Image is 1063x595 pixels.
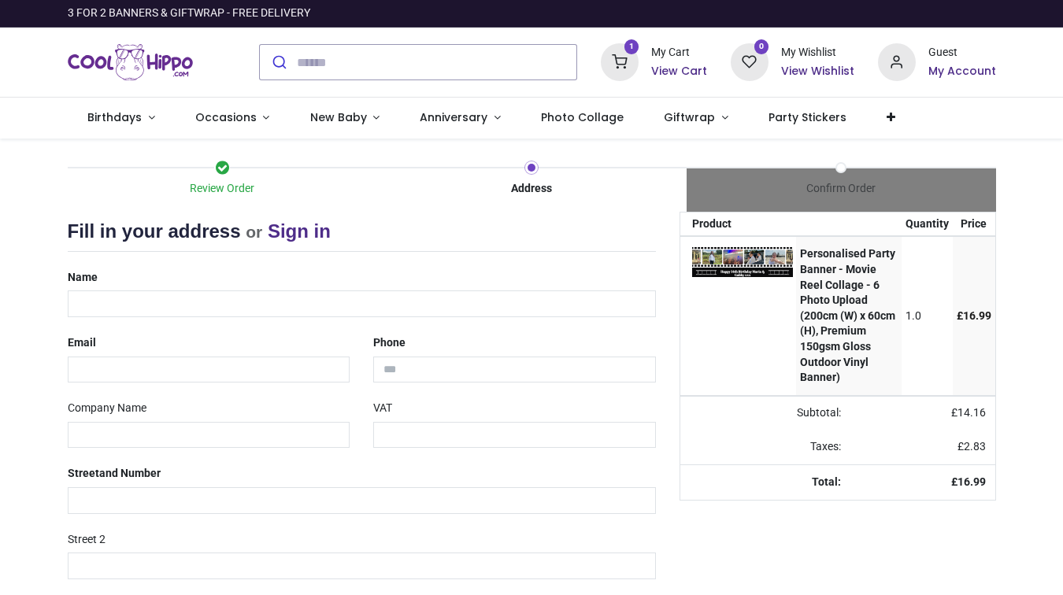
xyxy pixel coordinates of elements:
[268,220,331,242] a: Sign in
[769,109,846,125] span: Party Stickers
[957,475,986,488] span: 16.99
[680,213,797,236] th: Product
[624,39,639,54] sup: 1
[651,64,707,79] a: View Cart
[781,45,854,61] div: My Wishlist
[651,45,707,61] div: My Cart
[928,64,996,79] a: My Account
[928,45,996,61] div: Guest
[687,181,996,197] div: Confirm Order
[906,309,949,324] div: 1.0
[541,109,624,125] span: Photo Collage
[680,430,850,464] td: Taxes:
[99,467,161,479] span: and Number
[377,181,687,197] div: Address
[68,264,98,291] label: Name
[664,109,715,125] span: Giftwrap
[800,247,895,383] strong: Personalised Party Banner - Movie Reel Collage - 6 Photo Upload (200cm (W) x 60cm (H), Premium 15...
[87,109,142,125] span: Birthdays
[420,109,487,125] span: Anniversary
[68,40,194,84] img: Cool Hippo
[68,527,106,553] label: Street 2
[781,64,854,79] a: View Wishlist
[68,220,241,242] span: Fill in your address
[957,309,991,322] span: £
[68,6,310,21] div: 3 FOR 2 BANNERS & GIFTWRAP - FREE DELIVERY
[963,309,991,322] span: 16.99
[692,246,793,276] img: m1LZUgAAAAZJREFUAwAaSx8xaY2wEAAAAABJRU5ErkJggg==
[290,98,400,139] a: New Baby
[951,406,986,419] span: £
[731,55,769,68] a: 0
[601,55,639,68] a: 1
[68,330,96,357] label: Email
[373,330,406,357] label: Phone
[260,45,297,79] button: Submit
[400,98,521,139] a: Anniversary
[964,440,986,453] span: 2.83
[175,98,290,139] a: Occasions
[68,40,194,84] a: Logo of Cool Hippo
[957,440,986,453] span: £
[373,395,392,422] label: VAT
[644,98,749,139] a: Giftwrap
[665,6,996,21] iframe: Customer reviews powered by Trustpilot
[68,181,377,197] div: Review Order
[68,460,161,487] label: Street
[680,396,850,431] td: Subtotal:
[195,109,257,125] span: Occasions
[957,406,986,419] span: 14.16
[310,109,367,125] span: New Baby
[951,475,986,488] strong: £
[902,213,953,236] th: Quantity
[246,223,262,241] small: or
[812,475,841,488] strong: Total:
[68,98,176,139] a: Birthdays
[754,39,769,54] sup: 0
[953,213,995,236] th: Price
[68,395,146,422] label: Company Name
